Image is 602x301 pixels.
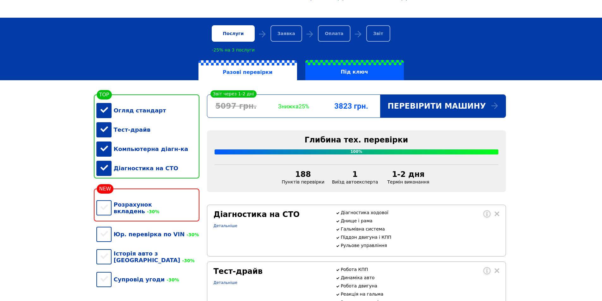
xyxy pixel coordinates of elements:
div: Огляд стандарт [96,101,199,120]
a: Під ключ [301,60,408,80]
p: Гальмівна система [341,226,499,232]
div: Тест-драйв [96,120,199,139]
div: 188 [282,170,325,179]
div: Послуги [212,25,254,42]
div: Тест-драйв [214,267,328,276]
div: Супровід угоди [96,270,199,289]
p: Динаміка авто [341,275,499,280]
p: Піддон двигуна і КПП [341,235,499,240]
p: Робота КПП [341,267,499,272]
p: Діагностика ходової [341,210,499,215]
p: Робота двигуна [341,283,499,288]
div: Діагностика на СТО [214,210,328,219]
div: 1 [332,170,378,179]
div: Звіт [366,25,390,42]
div: Юр. перевірка по VIN [96,225,199,244]
span: -30% [185,232,199,237]
a: Детальніше [214,280,237,285]
div: -25% на 3 послуги [212,47,254,52]
div: Розрахунок вкладень [96,195,199,221]
p: Рульове управління [341,243,499,248]
div: Знижка [265,103,322,110]
div: Термін виконання [382,170,435,184]
span: -30% [180,258,194,263]
label: Під ключ [305,60,404,80]
div: Пунктів перевірки [278,170,328,184]
div: Історія авто з [GEOGRAPHIC_DATA] [96,244,199,270]
div: 100% [215,149,498,154]
div: Діагностика на СТО [96,159,199,178]
div: 5097 грн. [207,102,265,111]
div: 3823 грн. [322,102,380,111]
p: Реакція на гальма [341,292,499,297]
p: Днище і рама [341,218,499,223]
div: Заявка [271,25,302,42]
span: -30% [145,209,159,214]
span: 25% [299,103,309,110]
div: Оплата [318,25,350,42]
div: 1-2 дня [386,170,431,179]
div: Глибина тех. перевірки [215,135,498,144]
div: Перевірити машину [380,95,506,117]
span: -30% [165,277,179,282]
label: Разові перевірки [198,60,297,81]
div: Компьютерна діагн-ка [96,139,199,159]
div: Виїзд автоексперта [328,170,382,184]
a: Детальніше [214,224,237,228]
